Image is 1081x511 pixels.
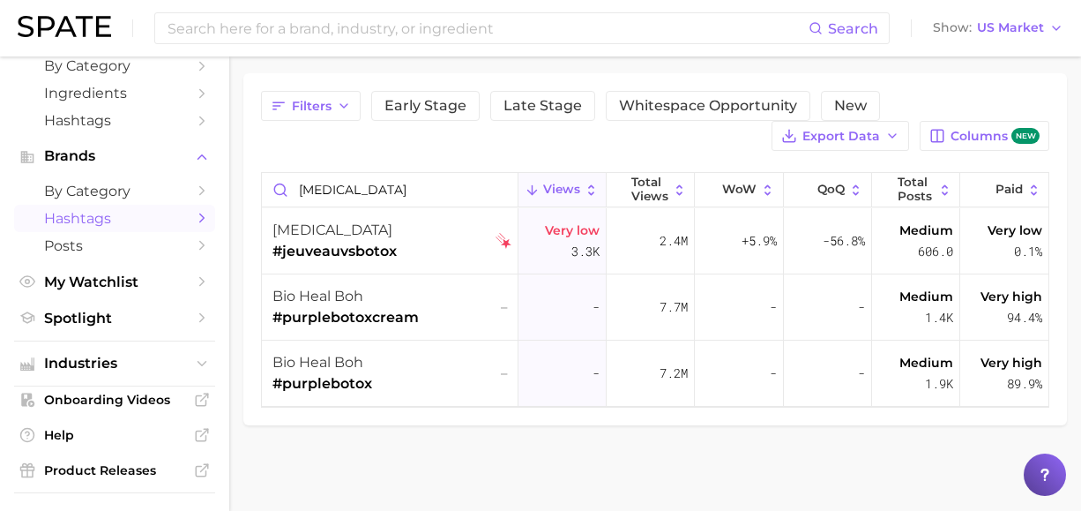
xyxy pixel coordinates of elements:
button: ShowUS Market [928,17,1068,40]
span: Hashtags [44,112,185,129]
button: QoQ [784,173,872,207]
span: 0.1% [1014,241,1042,262]
a: Posts [14,232,215,259]
span: Medium [899,352,953,373]
button: bio heal boh#purplebotox–-7.2m--Medium1.9kVery high89.9% [262,341,1048,407]
button: Filters [261,91,361,121]
span: Very low [988,220,1042,241]
span: - [858,363,865,384]
a: by Category [14,177,215,205]
button: Views [518,173,607,207]
img: SPATE [18,16,111,37]
span: #jeuveauvsbotox [272,241,397,262]
span: Very low [545,220,600,241]
span: 94.4% [1007,307,1042,328]
span: Spotlight [44,310,185,327]
a: Ingredients [14,79,215,107]
span: by Category [44,57,185,74]
button: Paid [960,173,1048,207]
button: Industries [14,350,215,377]
span: Help [44,427,185,443]
a: Hashtags [14,205,215,232]
a: Hashtags [14,107,215,134]
img: tiktok falling star [496,233,511,249]
span: Columns [951,128,1040,145]
span: Total Posts [898,176,933,203]
button: Brands [14,143,215,169]
span: US Market [977,23,1044,33]
span: Filters [292,99,332,114]
span: Ingredients [44,85,185,101]
span: by Category [44,183,185,199]
a: Spotlight [14,304,215,332]
button: WoW [695,173,783,207]
span: 3.3k [571,241,600,262]
span: 7.2m [660,363,688,384]
span: My Watchlist [44,274,185,290]
span: bio heal boh [272,354,363,371]
span: Industries [44,356,185,372]
span: - [593,363,600,384]
input: Search here for a brand, industry, or ingredient [166,13,809,43]
span: 7.7m [660,297,688,318]
span: +5.9% [742,230,777,252]
span: Total Views [631,176,668,203]
span: Paid [995,183,1023,197]
input: Search in beauty [262,173,518,207]
span: 2.4m [660,230,688,252]
a: Help [14,422,215,448]
span: - [770,363,777,384]
span: Posts [44,237,185,254]
button: Columnsnew [920,121,1049,151]
span: Medium [899,286,953,307]
span: - [593,297,600,318]
button: [MEDICAL_DATA]#jeuveauvsbotoxtiktok falling starVery low3.3k2.4m+5.9%-56.8%Medium606.0Very low0.1% [262,208,1048,274]
span: Export Data [802,129,880,144]
span: Very high [980,352,1042,373]
span: Late Stage [503,99,582,113]
a: by Category [14,52,215,79]
span: – [501,363,507,384]
button: bio heal boh#purplebotoxcream–-7.7m--Medium1.4kVery high94.4% [262,274,1048,341]
span: #purplebotoxcream [272,307,419,328]
button: Total Posts [872,173,960,207]
span: 1.4k [925,307,953,328]
span: - [858,297,865,318]
span: – [501,297,507,318]
span: Very high [980,286,1042,307]
span: 1.9k [925,373,953,395]
span: - [770,297,777,318]
a: Product Releases [14,457,215,484]
span: Show [933,23,972,33]
span: new [1011,128,1040,145]
span: Brands [44,148,185,164]
span: Views [543,183,580,197]
span: #purplebotox [272,373,372,395]
span: Onboarding Videos [44,392,185,408]
span: Search [828,20,878,37]
span: 606.0 [918,241,953,262]
a: Onboarding Videos [14,387,215,413]
span: bio heal boh [272,288,363,304]
span: -56.8% [823,230,865,252]
button: Export Data [772,121,909,151]
button: Total Views [607,173,695,207]
span: New [834,99,867,113]
span: QoQ [817,183,845,197]
span: Medium [899,220,953,241]
span: Hashtags [44,210,185,227]
span: 89.9% [1007,373,1042,395]
a: My Watchlist [14,268,215,296]
span: Whitespace Opportunity [619,99,797,113]
span: [MEDICAL_DATA] [272,222,392,238]
span: Product Releases [44,462,185,478]
span: WoW [722,183,757,197]
span: Early Stage [384,99,466,113]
